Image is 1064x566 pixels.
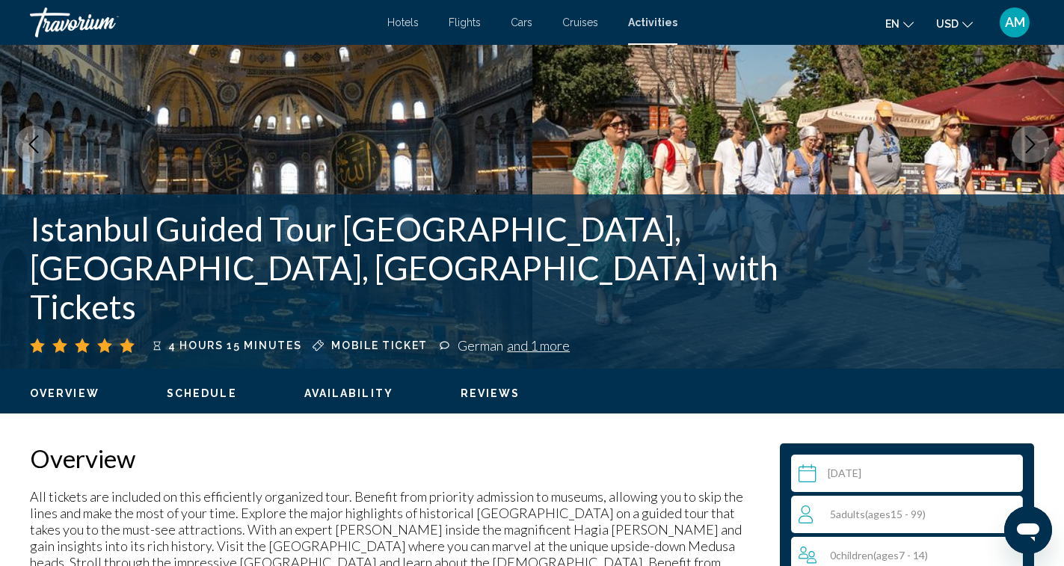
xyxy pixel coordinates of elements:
button: Overview [30,387,99,400]
span: ages [876,549,899,562]
span: Overview [30,387,99,399]
span: en [885,18,900,30]
a: Cruises [562,16,598,28]
button: Next image [1012,126,1049,163]
a: Cars [511,16,532,28]
span: Children [836,549,873,562]
span: ( 15 - 99) [865,508,926,520]
span: and 1 more [507,337,570,354]
span: 0 [830,549,928,562]
button: Availability [304,387,393,400]
span: ( 7 - 14) [873,549,928,562]
iframe: Кнопка запуска окна обмена сообщениями [1004,506,1052,554]
span: Mobile ticket [331,339,428,351]
a: Activities [628,16,677,28]
button: Schedule [167,387,237,400]
button: Previous image [15,126,52,163]
button: Change language [885,13,914,34]
span: Reviews [461,387,520,399]
a: Flights [449,16,481,28]
span: Schedule [167,387,237,399]
span: USD [936,18,959,30]
span: Adults [836,508,865,520]
span: Availability [304,387,393,399]
span: AM [1005,15,1025,30]
button: Reviews [461,387,520,400]
button: Change currency [936,13,973,34]
div: German [458,337,570,354]
span: ages [868,508,891,520]
a: Hotels [387,16,419,28]
span: 5 [830,508,926,520]
a: Travorium [30,7,372,37]
h2: Overview [30,443,765,473]
span: 4 hours 15 minutes [168,339,301,351]
button: User Menu [995,7,1034,38]
h1: Istanbul Guided Tour [GEOGRAPHIC_DATA], [GEOGRAPHIC_DATA], [GEOGRAPHIC_DATA] with Tickets [30,209,795,326]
